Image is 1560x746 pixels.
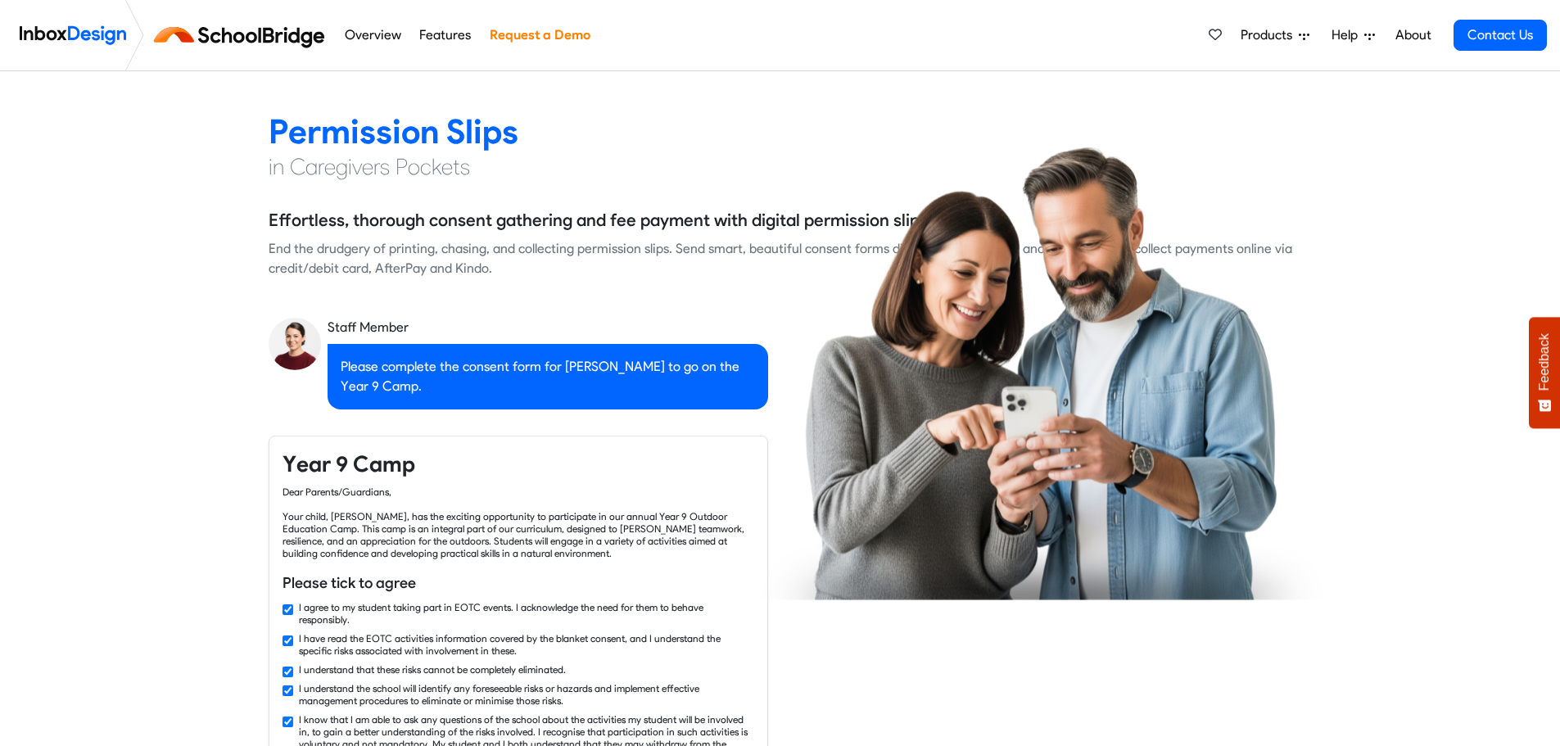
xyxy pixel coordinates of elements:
img: schoolbridge logo [151,16,335,55]
h5: Effortless, thorough consent gathering and fee payment with digital permission slips [269,208,928,233]
div: Please complete the consent form for [PERSON_NAME] to go on the Year 9 Camp. [328,344,768,409]
label: I understand that these risks cannot be completely eliminated. [299,663,566,676]
label: I agree to my student taking part in EOTC events. I acknowledge the need for them to behave respo... [299,601,754,626]
span: Help [1332,25,1364,45]
div: Staff Member [328,318,768,337]
a: Request a Demo [485,19,595,52]
span: Feedback [1537,333,1552,391]
button: Feedback - Show survey [1529,317,1560,428]
div: End the drudgery of printing, chasing, and collecting permission slips. Send smart, beautiful con... [269,239,1292,278]
a: Contact Us [1454,20,1547,51]
a: About [1390,19,1436,52]
img: parents_using_phone.png [761,146,1323,599]
span: Products [1241,25,1299,45]
h2: Permission Slips [269,111,1292,152]
h4: Year 9 Camp [283,450,754,479]
div: Dear Parents/Guardians, Your child, [PERSON_NAME], has the exciting opportunity to participate in... [283,486,754,559]
label: I understand the school will identify any foreseeable risks or hazards and implement effective ma... [299,682,754,707]
img: staff_avatar.png [269,318,321,370]
h4: in Caregivers Pockets [269,152,1292,182]
a: Products [1234,19,1316,52]
a: Overview [340,19,405,52]
h6: Please tick to agree [283,572,754,594]
a: Help [1325,19,1381,52]
label: I have read the EOTC activities information covered by the blanket consent, and I understand the ... [299,632,754,657]
a: Features [415,19,476,52]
